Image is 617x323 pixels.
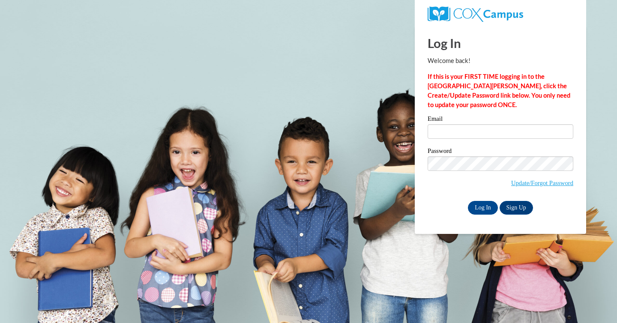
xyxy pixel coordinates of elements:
a: COX Campus [428,10,523,17]
a: Sign Up [500,201,533,215]
h1: Log In [428,34,573,52]
a: Update/Forgot Password [511,179,573,186]
label: Email [428,116,573,124]
label: Password [428,148,573,156]
input: Log In [468,201,498,215]
p: Welcome back! [428,56,573,66]
img: COX Campus [428,6,523,22]
strong: If this is your FIRST TIME logging in to the [GEOGRAPHIC_DATA][PERSON_NAME], click the Create/Upd... [428,73,570,108]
